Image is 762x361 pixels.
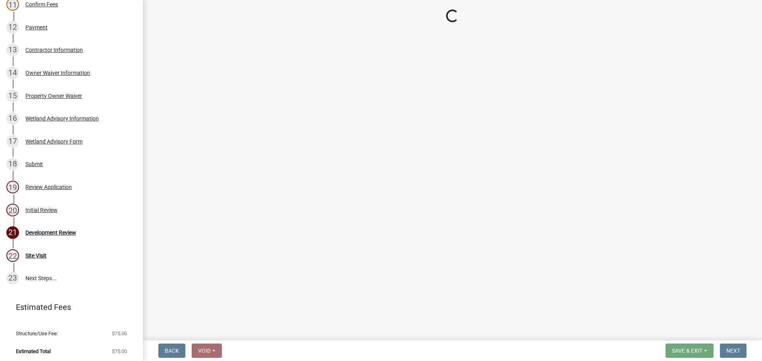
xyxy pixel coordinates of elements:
[25,230,76,235] div: Development Review
[25,47,83,53] div: Contractor Information
[112,349,127,354] span: $75.00
[198,348,211,354] span: Void
[25,116,99,121] div: Wetland Advisory Information
[165,348,179,354] span: Back
[6,299,130,315] a: Estimated Fees
[25,253,46,258] div: Site Visit
[6,67,19,79] div: 14
[25,70,90,76] div: Owner Waiver Information
[25,93,82,99] div: Property Owner Waiver
[6,272,19,285] div: 23
[666,344,714,358] button: Save & Exit
[25,184,72,190] div: Review Application
[6,44,19,56] div: 13
[158,344,185,358] button: Back
[672,348,702,354] span: Save & Exit
[6,21,19,34] div: 12
[6,181,19,193] div: 19
[6,135,19,148] div: 17
[6,90,19,102] div: 15
[25,2,58,7] div: Confirm Fees
[6,226,19,239] div: 21
[16,349,51,354] span: Estimated Total
[25,139,83,144] div: Wetland Advisory Form
[720,344,747,358] button: Next
[112,331,127,336] span: $75.00
[6,112,19,125] div: 16
[6,204,19,216] div: 20
[25,207,58,213] div: Initial Review
[6,158,19,170] div: 18
[726,348,740,354] span: Next
[192,344,222,358] button: Void
[16,331,58,336] span: Structure/Use Fee:
[6,249,19,262] div: 22
[25,25,48,30] div: Payment
[25,161,43,167] div: Submit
